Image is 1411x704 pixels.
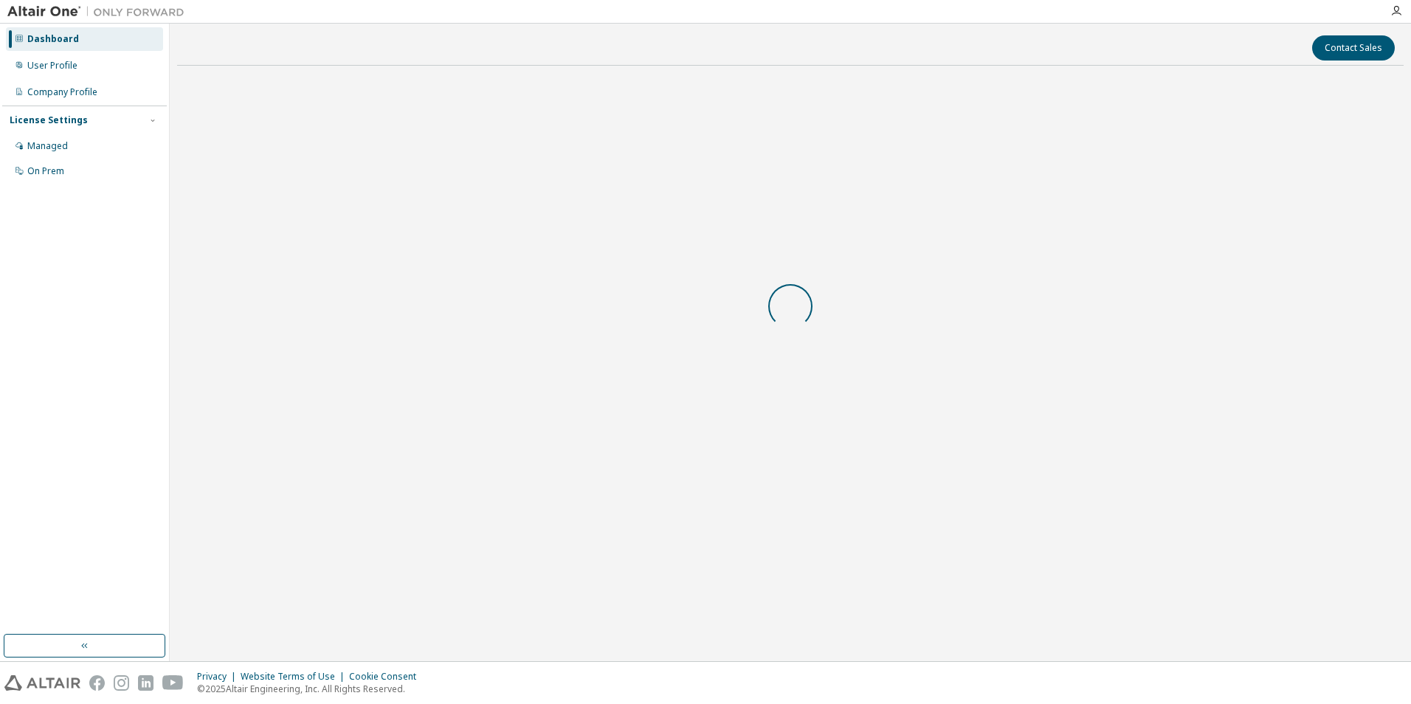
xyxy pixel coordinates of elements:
p: © 2025 Altair Engineering, Inc. All Rights Reserved. [197,683,425,695]
div: Company Profile [27,86,97,98]
div: On Prem [27,165,64,177]
img: altair_logo.svg [4,675,80,691]
img: Altair One [7,4,192,19]
img: youtube.svg [162,675,184,691]
div: Cookie Consent [349,671,425,683]
div: Managed [27,140,68,152]
button: Contact Sales [1312,35,1395,61]
div: User Profile [27,60,77,72]
div: Privacy [197,671,241,683]
img: facebook.svg [89,675,105,691]
img: linkedin.svg [138,675,153,691]
img: instagram.svg [114,675,129,691]
div: Dashboard [27,33,79,45]
div: License Settings [10,114,88,126]
div: Website Terms of Use [241,671,349,683]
